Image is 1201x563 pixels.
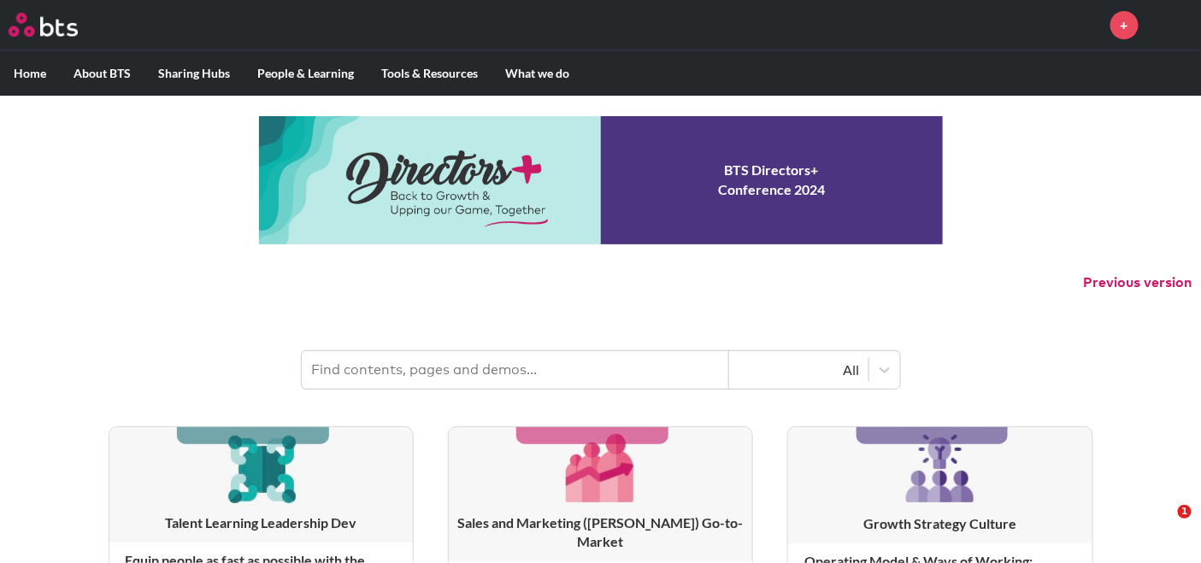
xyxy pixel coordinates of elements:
img: [object Object] [221,427,302,508]
img: Francis Prior [1151,4,1192,45]
iframe: Intercom live chat [1143,505,1184,546]
div: All [738,361,860,379]
a: + [1110,11,1139,39]
label: People & Learning [244,51,368,96]
a: Conference 2024 [259,116,943,244]
img: [object Object] [899,427,981,509]
span: 1 [1178,505,1192,519]
label: What we do [492,51,583,96]
label: Tools & Resources [368,51,492,96]
a: Profile [1151,4,1192,45]
input: Find contents, pages and demos... [302,351,729,389]
label: Sharing Hubs [144,51,244,96]
h3: Sales and Marketing ([PERSON_NAME]) Go-to-Market [449,513,752,552]
h3: Growth Strategy Culture [788,514,1092,533]
img: BTS Logo [9,13,78,37]
h3: Talent Learning Leadership Dev [109,513,413,532]
button: Previous version [1084,273,1192,292]
img: [object Object] [560,427,641,508]
a: Go home [9,13,109,37]
label: About BTS [60,51,144,96]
